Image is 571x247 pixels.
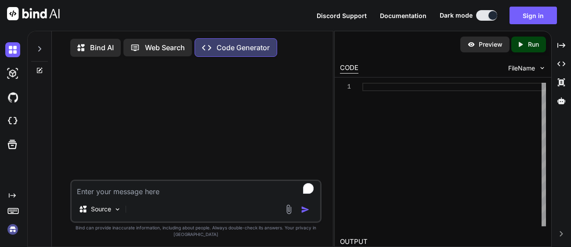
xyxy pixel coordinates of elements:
img: attachment [284,204,294,214]
span: FileName [508,64,535,73]
img: Pick Models [114,206,121,213]
textarea: To enrich screen reader interactions, please activate Accessibility in Grammarly extension settings [72,181,320,197]
img: icon [301,205,310,214]
p: Bind can provide inaccurate information, including about people. Always double-check its answers.... [70,225,322,238]
img: preview [467,41,475,48]
p: Run [528,40,539,49]
p: Source [91,205,111,214]
div: CODE [340,63,358,74]
p: Preview [479,40,502,49]
img: signin [5,222,20,237]
p: Code Generator [217,42,270,53]
p: Bind AI [90,42,114,53]
button: Sign in [510,7,557,24]
span: Discord Support [317,12,367,19]
div: 1 [340,83,351,91]
img: chevron down [538,64,546,72]
span: Documentation [380,12,426,19]
p: Web Search [145,42,185,53]
img: darkChat [5,42,20,57]
img: darkAi-studio [5,66,20,81]
button: Discord Support [317,11,367,20]
span: Dark mode [440,11,473,20]
img: cloudideIcon [5,114,20,129]
button: Documentation [380,11,426,20]
img: githubDark [5,90,20,105]
img: Bind AI [7,7,60,20]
